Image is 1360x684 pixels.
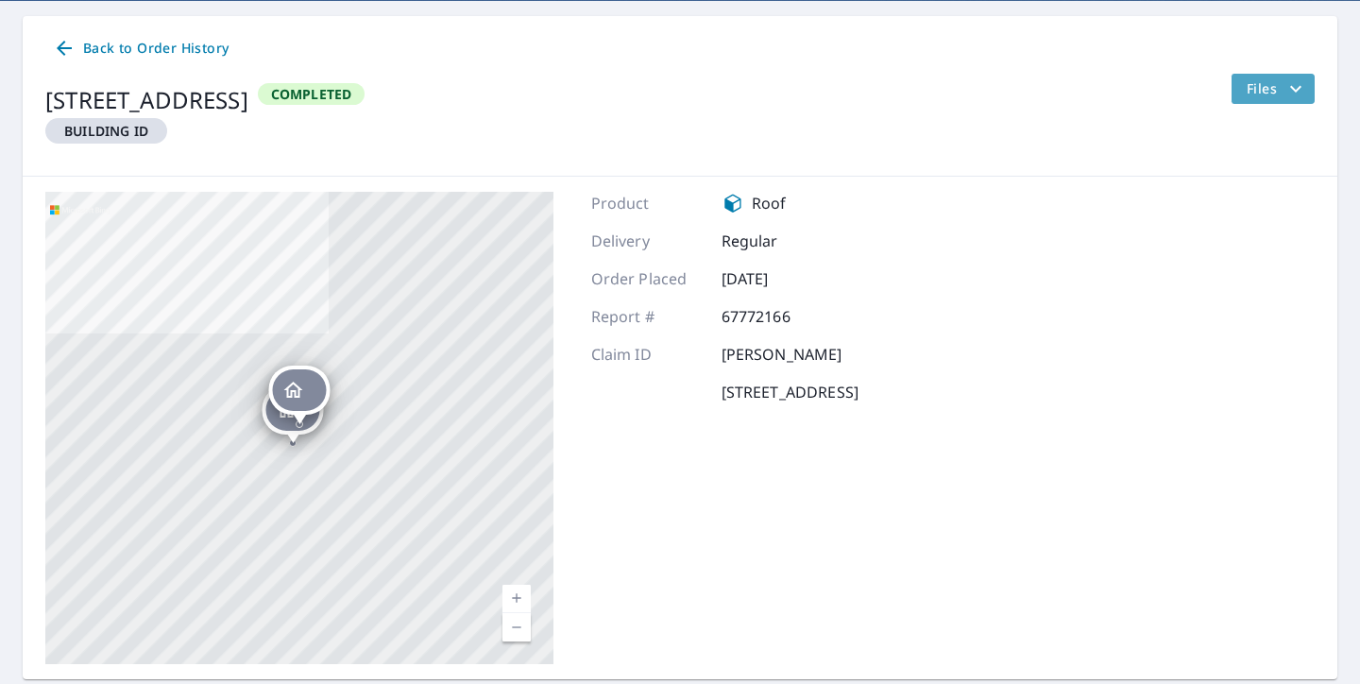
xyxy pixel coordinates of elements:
p: 67772166 [722,305,835,328]
span: Completed [260,85,364,103]
span: Back to Order History [53,37,229,60]
p: Order Placed [591,267,705,290]
p: [DATE] [722,267,835,290]
a: Current Level 17, Zoom Out [502,613,531,641]
button: filesDropdownBtn-67772166 [1231,74,1315,104]
p: Product [591,192,705,214]
p: Regular [722,230,835,252]
span: Files [1247,77,1307,100]
em: Building ID [64,122,148,140]
p: [STREET_ADDRESS] [722,381,858,403]
p: Report # [591,305,705,328]
p: Claim ID [591,343,705,366]
p: Delivery [591,230,705,252]
div: Dropped pin, building , Residential property, 153 Alexander Ave Reidsville, GA 30453 [263,385,324,444]
p: [PERSON_NAME] [722,343,842,366]
div: Dropped pin, building , Residential property, 129 Rufus Ave Reidsville, GA 30453 [269,366,331,424]
div: [STREET_ADDRESS] [45,83,248,117]
a: Back to Order History [45,31,236,66]
div: Roof [722,192,835,214]
a: Current Level 17, Zoom In [502,585,531,613]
